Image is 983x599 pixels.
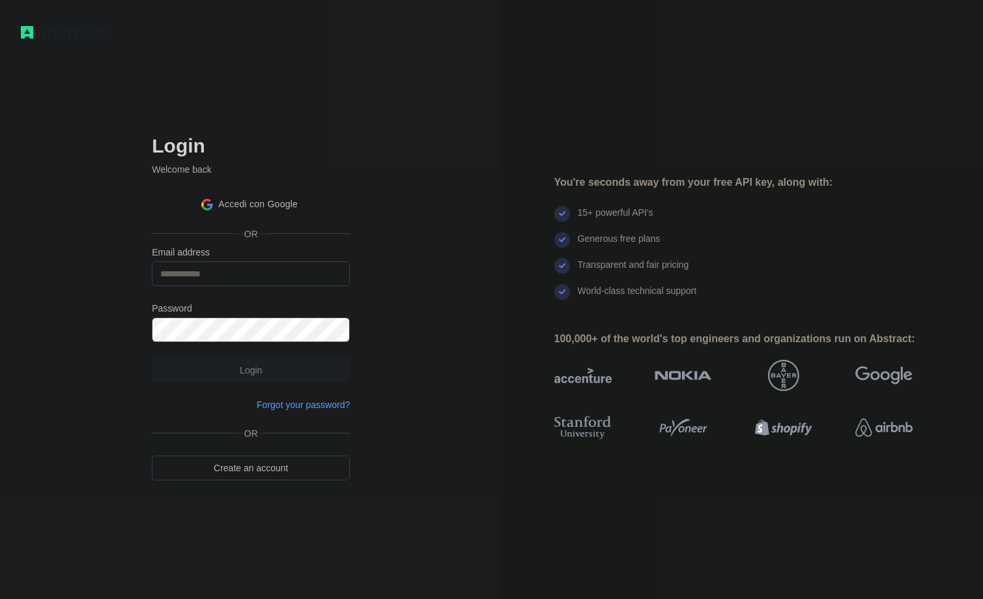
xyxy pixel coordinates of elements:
img: nokia [655,360,712,391]
img: payoneer [655,413,712,442]
span: Accedi con Google [218,197,298,211]
div: You're seconds away from your free API key, along with: [554,175,954,190]
img: check mark [554,258,570,274]
button: Login [152,358,350,383]
img: check mark [554,284,570,300]
div: Generous free plans [578,232,661,258]
p: Welcome back [152,163,350,176]
img: check mark [554,232,570,248]
a: Create an account [152,456,350,480]
div: 100,000+ of the world's top engineers and organizations run on Abstract: [554,331,954,347]
h2: Login [152,134,350,158]
img: stanford university [554,413,612,442]
img: Workflow [21,26,106,39]
label: Password [152,302,350,315]
label: Email address [152,246,350,259]
span: OR [234,227,268,241]
img: accenture [554,360,612,391]
div: Accedi con Google [152,192,347,218]
img: google [855,360,913,391]
div: 15+ powerful API's [578,206,653,232]
div: Transparent and fair pricing [578,258,689,284]
div: World-class technical support [578,284,697,310]
span: OR [239,427,263,440]
a: Forgot your password? [257,400,350,410]
img: bayer [768,360,799,391]
img: shopify [755,413,812,442]
img: check mark [554,206,570,222]
img: airbnb [855,413,913,442]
